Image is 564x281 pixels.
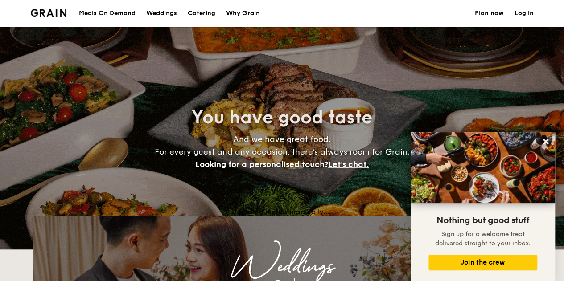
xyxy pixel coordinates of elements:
div: Weddings [111,259,453,275]
img: Grain [31,9,67,17]
button: Join the crew [428,255,537,270]
div: Loading menus magically... [33,208,532,216]
a: Logotype [31,9,67,17]
button: Close [539,134,553,149]
span: Sign up for a welcome treat delivered straight to your inbox. [435,230,531,247]
span: You have good taste [192,107,372,128]
span: Let's chat. [328,159,369,169]
span: Nothing but good stuff [436,215,529,226]
span: And we have great food. For every guest and any occasion, there’s always room for Grain. [155,134,410,169]
img: DSC07876-Edit02-Large.jpeg [411,132,555,203]
span: Looking for a personalised touch? [195,159,328,169]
